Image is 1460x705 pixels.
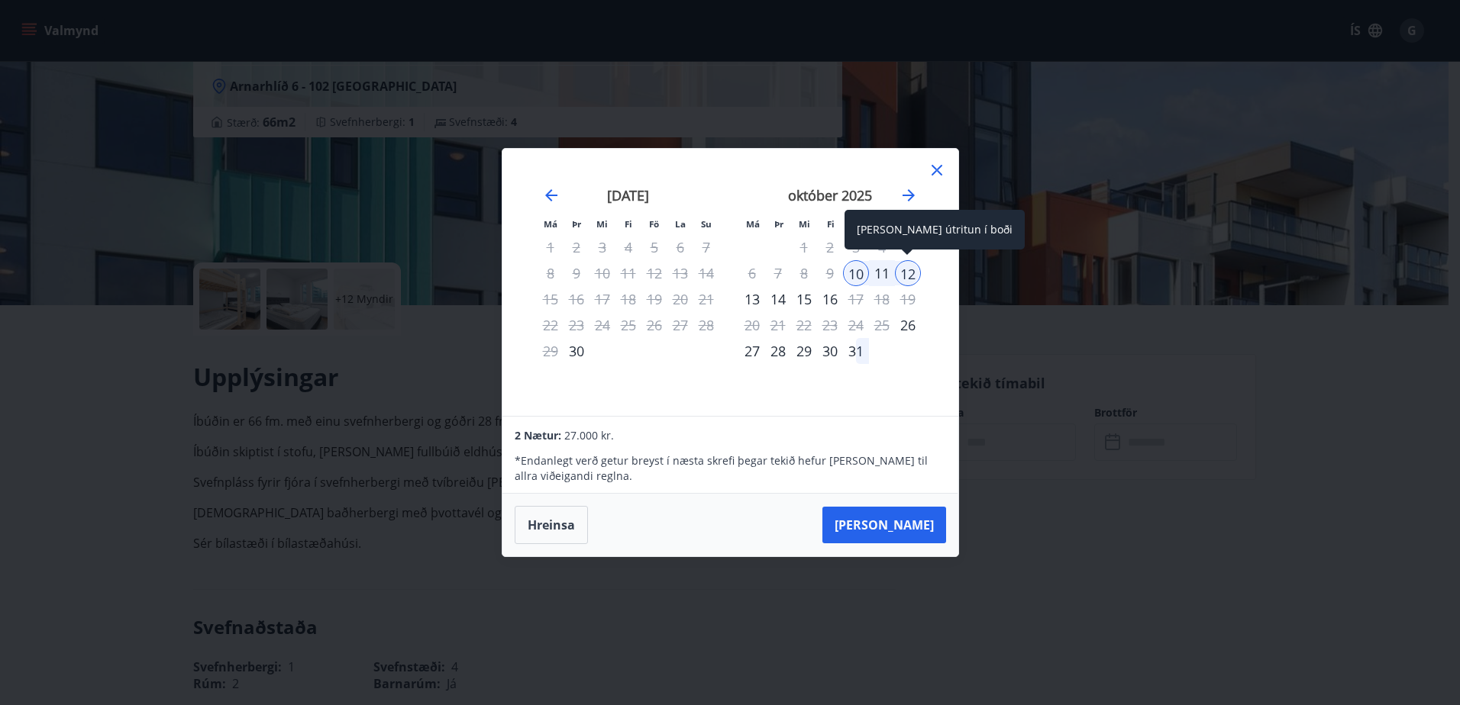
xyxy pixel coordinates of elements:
td: Not available. föstudagur, 24. október 2025 [843,312,869,338]
td: Not available. fimmtudagur, 11. september 2025 [615,260,641,286]
small: Fö [649,218,659,230]
td: Not available. mánudagur, 8. september 2025 [538,260,564,286]
td: Not available. mánudagur, 15. september 2025 [538,286,564,312]
strong: [DATE] [607,186,649,204]
td: Not available. sunnudagur, 14. september 2025 [693,260,719,286]
td: Choose sunnudagur, 26. október 2025 as your check-in date. It’s available. [895,312,921,338]
td: Selected as end date. sunnudagur, 12. október 2025 [895,260,921,286]
td: Not available. laugardagur, 25. október 2025 [869,312,895,338]
div: Aðeins innritun í boði [564,338,589,364]
small: Fi [625,218,632,230]
div: 11 [869,260,895,286]
td: Not available. föstudagur, 12. september 2025 [641,260,667,286]
td: Choose þriðjudagur, 28. október 2025 as your check-in date. It’s available. [765,338,791,364]
td: Not available. fimmtudagur, 23. október 2025 [817,312,843,338]
div: Move backward to switch to the previous month. [542,186,560,204]
p: * Endanlegt verð getur breyst í næsta skrefi þegar tekið hefur [PERSON_NAME] til allra viðeigandi... [515,453,945,484]
small: Mi [596,218,608,230]
td: Not available. þriðjudagur, 23. september 2025 [564,312,589,338]
span: 2 Nætur: [515,428,561,443]
td: Not available. föstudagur, 26. september 2025 [641,312,667,338]
small: Þr [774,218,783,230]
td: Selected as start date. föstudagur, 10. október 2025 [843,260,869,286]
div: Aðeins útritun í boði [791,234,817,260]
td: Selected. laugardagur, 11. október 2025 [869,260,895,286]
div: 27 [739,338,765,364]
button: [PERSON_NAME] [822,507,946,543]
td: Choose fimmtudagur, 16. október 2025 as your check-in date. It’s available. [817,286,843,312]
small: Mi [799,218,810,230]
td: Not available. laugardagur, 27. september 2025 [667,312,693,338]
td: Choose mánudagur, 27. október 2025 as your check-in date. It’s available. [739,338,765,364]
td: Not available. sunnudagur, 19. október 2025 [895,286,921,312]
td: Choose miðvikudagur, 1. október 2025 as your check-in date. It’s available. [791,234,817,260]
small: Má [544,218,557,230]
div: 29 [791,338,817,364]
small: Má [746,218,760,230]
td: Not available. miðvikudagur, 22. október 2025 [791,312,817,338]
td: Not available. þriðjudagur, 21. október 2025 [765,312,791,338]
td: Not available. fimmtudagur, 9. október 2025 [817,260,843,286]
td: Not available. fimmtudagur, 18. september 2025 [615,286,641,312]
td: Not available. fimmtudagur, 4. september 2025 [615,234,641,260]
td: Not available. þriðjudagur, 9. september 2025 [564,260,589,286]
small: Su [701,218,712,230]
span: 27.000 kr. [564,428,614,443]
div: Aðeins útritun í boði [895,260,921,286]
div: Move forward to switch to the next month. [900,186,918,204]
td: Choose föstudagur, 31. október 2025 as your check-in date. It’s available. [843,338,869,364]
td: Choose þriðjudagur, 30. september 2025 as your check-in date. It’s available. [564,338,589,364]
div: 14 [765,286,791,312]
td: Not available. þriðjudagur, 16. september 2025 [564,286,589,312]
div: Aðeins innritun í boði [843,260,869,286]
td: Not available. mánudagur, 20. október 2025 [739,312,765,338]
td: Not available. sunnudagur, 7. september 2025 [693,234,719,260]
td: Not available. föstudagur, 19. september 2025 [641,286,667,312]
div: Aðeins útritun í boði [843,286,869,312]
div: 28 [765,338,791,364]
div: 31 [843,338,869,364]
td: Not available. mánudagur, 1. september 2025 [538,234,564,260]
div: Aðeins innritun í boði [739,286,765,312]
td: Choose þriðjudagur, 14. október 2025 as your check-in date. It’s available. [765,286,791,312]
div: 15 [791,286,817,312]
div: Aðeins útritun í boði [739,260,765,286]
td: Not available. föstudagur, 5. september 2025 [641,234,667,260]
td: Not available. laugardagur, 18. október 2025 [869,286,895,312]
strong: október 2025 [788,186,872,204]
td: Not available. mánudagur, 22. september 2025 [538,312,564,338]
td: Not available. laugardagur, 13. september 2025 [667,260,693,286]
td: Not available. þriðjudagur, 7. október 2025 [765,260,791,286]
div: 16 [817,286,843,312]
td: Not available. fimmtudagur, 25. september 2025 [615,312,641,338]
td: Not available. laugardagur, 6. september 2025 [667,234,693,260]
div: 30 [817,338,843,364]
td: Not available. sunnudagur, 28. september 2025 [693,312,719,338]
small: Fi [827,218,835,230]
td: Not available. mánudagur, 29. september 2025 [538,338,564,364]
td: Choose föstudagur, 17. október 2025 as your check-in date. It’s available. [843,286,869,312]
td: Not available. föstudagur, 3. október 2025 [843,234,869,260]
td: Choose mánudagur, 13. október 2025 as your check-in date. It’s available. [739,286,765,312]
td: Choose mánudagur, 6. október 2025 as your check-in date. It’s available. [739,260,765,286]
div: Aðeins innritun í boði [895,312,921,338]
td: Not available. miðvikudagur, 8. október 2025 [791,260,817,286]
td: Not available. fimmtudagur, 2. október 2025 [817,234,843,260]
td: Not available. sunnudagur, 21. september 2025 [693,286,719,312]
button: Hreinsa [515,506,588,544]
div: Calendar [521,167,940,398]
small: La [675,218,686,230]
td: Choose miðvikudagur, 29. október 2025 as your check-in date. It’s available. [791,338,817,364]
td: Choose miðvikudagur, 15. október 2025 as your check-in date. It’s available. [791,286,817,312]
small: Þr [572,218,581,230]
div: [PERSON_NAME] útritun í boði [845,210,1025,249]
td: Choose fimmtudagur, 30. október 2025 as your check-in date. It’s available. [817,338,843,364]
td: Not available. þriðjudagur, 2. september 2025 [564,234,589,260]
td: Not available. miðvikudagur, 17. september 2025 [589,286,615,312]
td: Not available. miðvikudagur, 24. september 2025 [589,312,615,338]
td: Not available. miðvikudagur, 10. september 2025 [589,260,615,286]
td: Not available. laugardagur, 20. september 2025 [667,286,693,312]
td: Not available. miðvikudagur, 3. september 2025 [589,234,615,260]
